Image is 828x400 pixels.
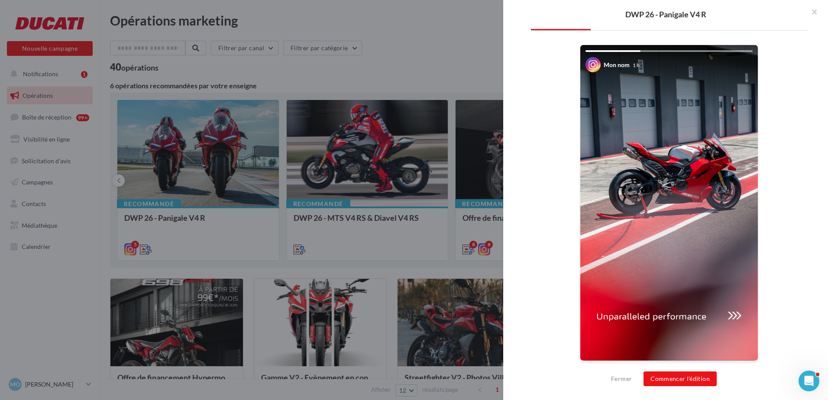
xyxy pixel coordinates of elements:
[580,361,758,372] div: La prévisualisation est non-contractuelle
[517,10,814,18] div: DWP 26 - Panigale V4 R
[799,371,819,391] iframe: Intercom live chat
[580,45,758,361] img: Your Instagram story preview
[644,371,717,386] button: Commencer l'édition
[608,374,635,384] button: Fermer
[633,61,640,69] div: 1 h
[604,61,630,69] div: Mon nom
